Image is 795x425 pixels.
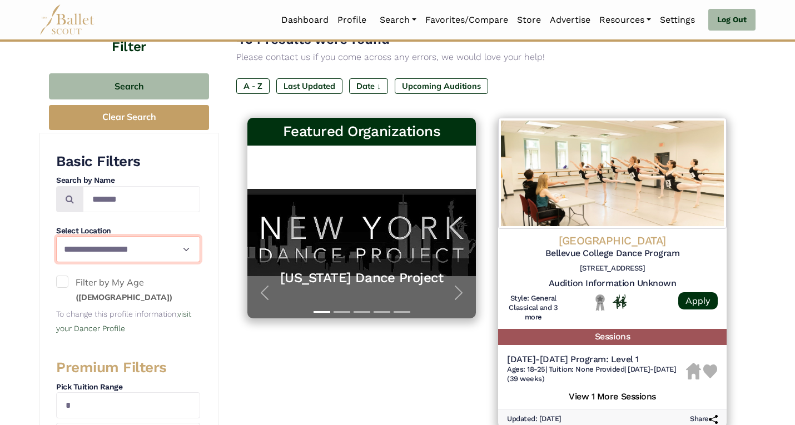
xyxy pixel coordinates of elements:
img: Local [593,294,607,311]
h6: | | [507,365,686,384]
label: A - Z [236,78,270,94]
img: Logo [498,118,727,229]
h5: Sessions [498,329,727,345]
button: Slide 1 [314,306,330,318]
h4: Pick Tuition Range [56,382,200,393]
span: Ages: 18-25 [507,365,545,373]
input: Search by names... [83,186,200,212]
label: Last Updated [276,78,342,94]
p: Please contact us if you come across any errors, we would love your help! [236,50,738,64]
h5: Bellevue College Dance Program [507,248,718,259]
h6: [STREET_ADDRESS] [507,264,718,273]
span: [DATE]-[DATE] (39 weeks) [507,365,676,383]
a: Store [513,8,545,32]
a: Resources [595,8,655,32]
h4: [GEOGRAPHIC_DATA] [507,233,718,248]
a: Favorites/Compare [421,8,513,32]
h4: Search by Name [56,175,200,186]
h6: Share [690,414,718,424]
h3: Premium Filters [56,358,200,377]
img: In Person [613,294,627,309]
h3: Basic Filters [56,152,200,171]
h3: Featured Organizations [256,122,467,141]
small: To change this profile information, [56,309,191,333]
a: visit your Dancer Profile [56,309,191,333]
img: Heart [703,364,717,378]
h5: Audition Information Unknown [507,278,718,289]
a: Apply [678,292,718,309]
h4: Select Location [56,226,200,237]
button: Clear Search [49,105,209,130]
button: Slide 4 [374,306,390,318]
h6: Style: General Classical and 3 more [507,294,560,322]
h5: View 1 More Sessions [507,388,718,403]
label: Upcoming Auditions [395,78,488,94]
h6: Updated: [DATE] [507,414,562,424]
button: Search [49,73,209,99]
button: Slide 5 [394,306,410,318]
a: Settings [655,8,699,32]
small: ([DEMOGRAPHIC_DATA]) [76,292,172,302]
button: Slide 3 [354,306,370,318]
h5: [DATE]-[DATE] Program: Level 1 [507,354,686,366]
a: Dashboard [277,8,333,32]
a: Log Out [708,9,756,31]
button: Slide 2 [334,306,350,318]
a: Search [375,8,421,32]
label: Filter by My Age [56,276,200,304]
a: Advertise [545,8,595,32]
img: Housing Unavailable [686,363,701,379]
a: [US_STATE] Dance Project [259,269,465,287]
span: Tuition: None Provided [549,365,624,373]
label: Date ↓ [349,78,388,94]
a: Profile [333,8,371,32]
